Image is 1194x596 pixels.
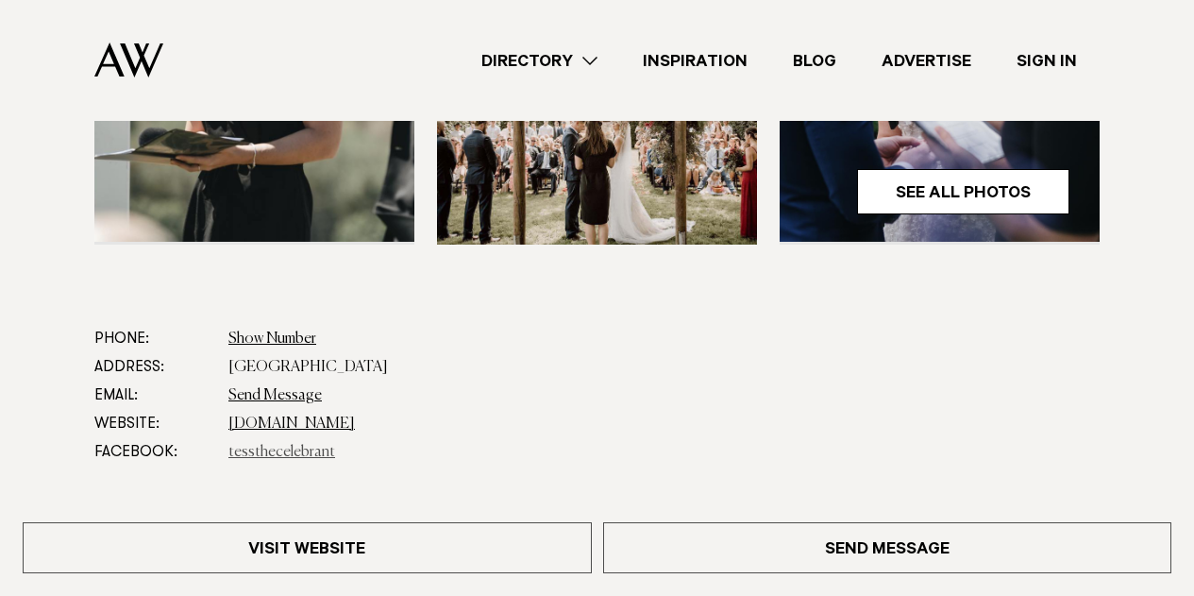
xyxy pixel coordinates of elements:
[228,445,335,460] a: tessthecelebrant
[994,48,1100,74] a: Sign In
[857,169,1069,214] a: See All Photos
[94,325,213,353] dt: Phone:
[23,522,592,573] a: Visit Website
[620,48,770,74] a: Inspiration
[859,48,994,74] a: Advertise
[94,43,163,77] img: Auckland Weddings Logo
[228,388,322,403] a: Send Message
[94,410,213,438] dt: Website:
[94,382,213,410] dt: Email:
[228,353,1100,382] dd: [GEOGRAPHIC_DATA]
[603,522,1172,573] a: Send Message
[459,48,620,74] a: Directory
[94,438,213,467] dt: Facebook:
[770,48,859,74] a: Blog
[94,353,213,382] dt: Address:
[228,332,316,347] a: Show Number
[228,417,355,432] a: [DOMAIN_NAME]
